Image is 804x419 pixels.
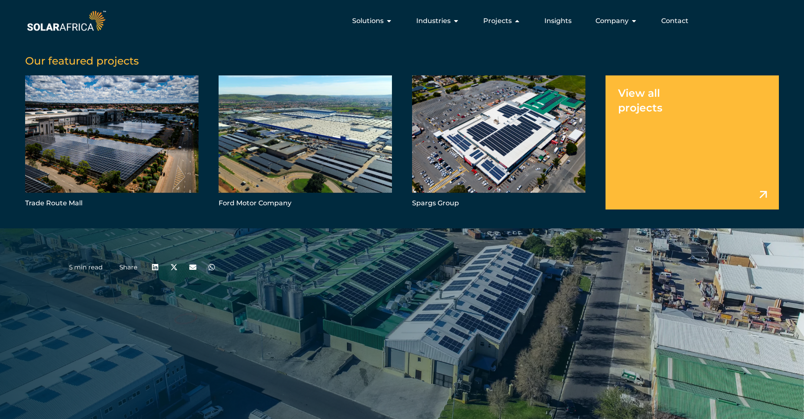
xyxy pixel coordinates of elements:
span: Industries [416,16,451,26]
span: Company [595,16,629,26]
span: Projects [483,16,512,26]
a: Trade Route Mall [25,75,198,210]
p: 5 min read [69,264,103,271]
h5: Our featured projects [25,54,779,67]
div: Share on linkedin [146,258,165,277]
div: Menu Toggle [108,13,695,29]
div: Share on email [183,258,202,277]
div: Share on whatsapp [202,258,221,277]
a: Contact [661,16,688,26]
a: Insights [544,16,572,26]
div: Share on x-twitter [165,258,183,277]
a: Share [119,263,137,271]
a: View all projects [606,75,779,210]
nav: Menu [108,13,695,29]
span: Solutions [352,16,384,26]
